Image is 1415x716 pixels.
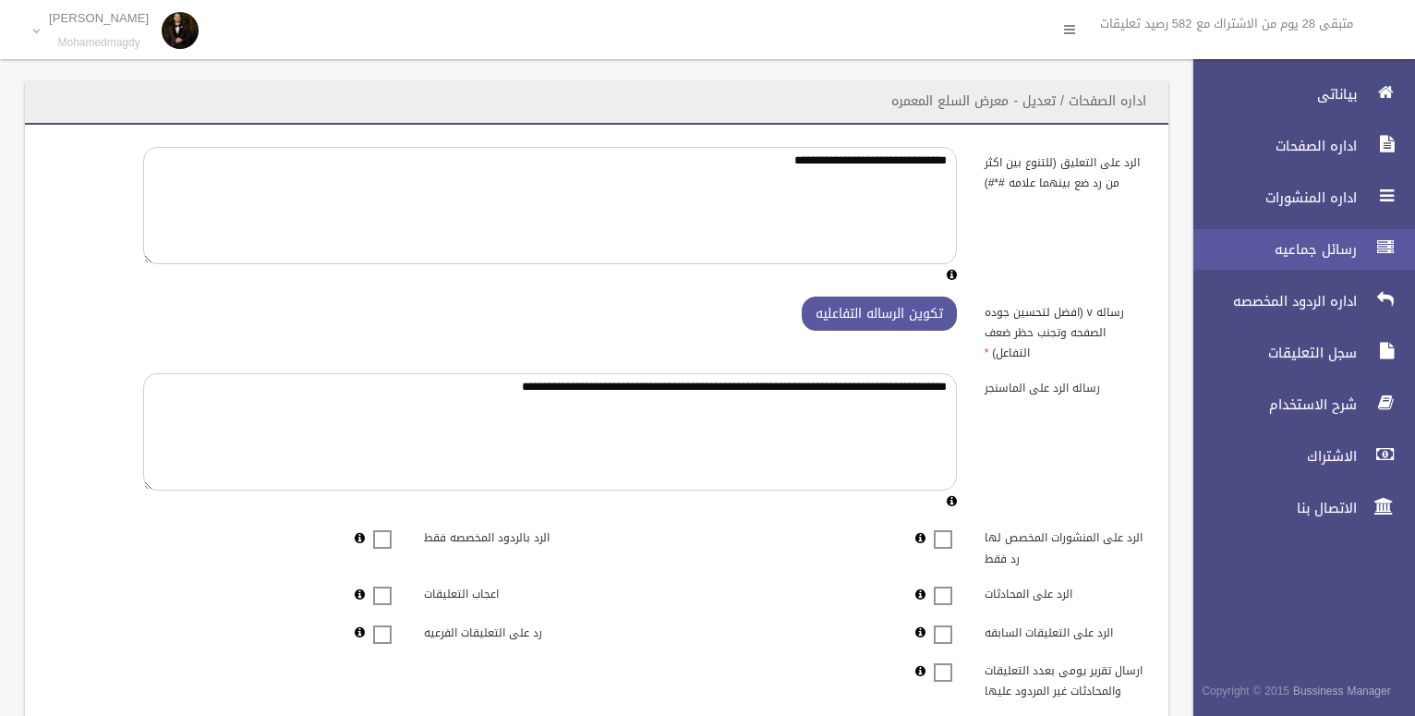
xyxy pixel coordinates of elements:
span: اداره الردود المخصصه [1178,292,1362,310]
a: شرح الاستخدام [1178,384,1415,425]
span: شرح الاستخدام [1178,395,1362,414]
span: بياناتى [1178,85,1362,103]
span: الاشتراك [1178,447,1362,466]
span: Copyright © 2015 [1202,681,1289,701]
small: Mohamedmagdy [49,36,149,50]
button: تكوين الرساله التفاعليه [802,297,957,331]
header: اداره الصفحات / تعديل - معرض السلع المعمره [869,83,1168,119]
a: الاشتراك [1178,436,1415,477]
span: رسائل جماعيه [1178,240,1362,259]
p: [PERSON_NAME] [49,11,149,25]
a: بياناتى [1178,74,1415,115]
span: اداره الصفحات [1178,137,1362,155]
span: الاتصال بنا [1178,499,1362,517]
label: الرد على المحادثات [971,579,1157,605]
label: رد على التعليقات الفرعيه [410,617,597,643]
a: اداره الردود المخصصه [1178,281,1415,322]
label: رساله الرد على الماسنجر [971,373,1157,399]
label: الرد على التعليق (للتنوع بين اكثر من رد ضع بينهما علامه #*#) [971,147,1157,193]
label: اعجاب التعليقات [410,579,597,605]
span: سجل التعليقات [1178,344,1362,362]
label: ارسال تقرير يومى بعدد التعليقات والمحادثات غير المردود عليها [971,656,1157,702]
a: سجل التعليقات [1178,333,1415,373]
a: اداره الصفحات [1178,126,1415,166]
label: الرد على المنشورات المخصص لها رد فقط [971,523,1157,569]
a: الاتصال بنا [1178,488,1415,528]
label: الرد على التعليقات السابقه [971,617,1157,643]
span: اداره المنشورات [1178,188,1362,207]
label: الرد بالردود المخصصه فقط [410,523,597,549]
label: رساله v (افضل لتحسين جوده الصفحه وتجنب حظر ضعف التفاعل) [971,297,1157,363]
a: اداره المنشورات [1178,177,1415,218]
strong: Bussiness Manager [1293,681,1391,701]
a: رسائل جماعيه [1178,229,1415,270]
